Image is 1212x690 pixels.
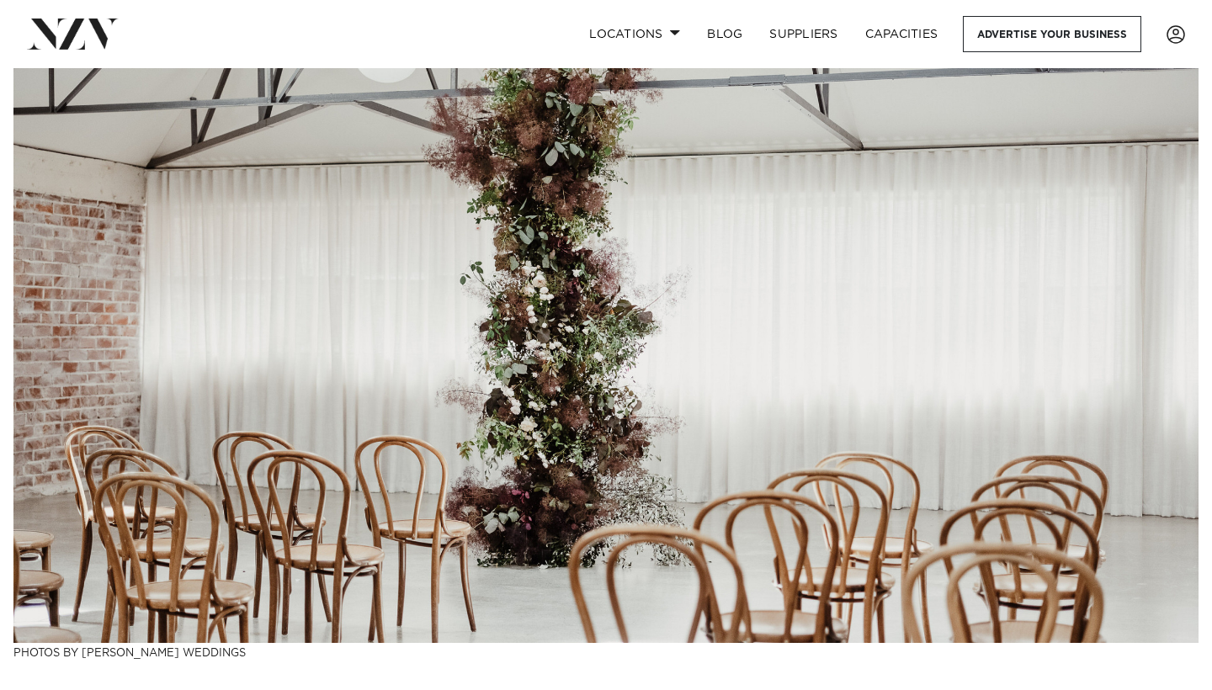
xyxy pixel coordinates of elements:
a: Locations [576,16,694,52]
a: Capacities [852,16,952,52]
img: The Top 20 Wellington Wedding Venues [13,68,1199,643]
img: nzv-logo.png [27,19,119,49]
a: BLOG [694,16,756,52]
h3: Photos by [PERSON_NAME] Weddings [13,643,1199,661]
a: SUPPLIERS [756,16,851,52]
a: Advertise your business [963,16,1141,52]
